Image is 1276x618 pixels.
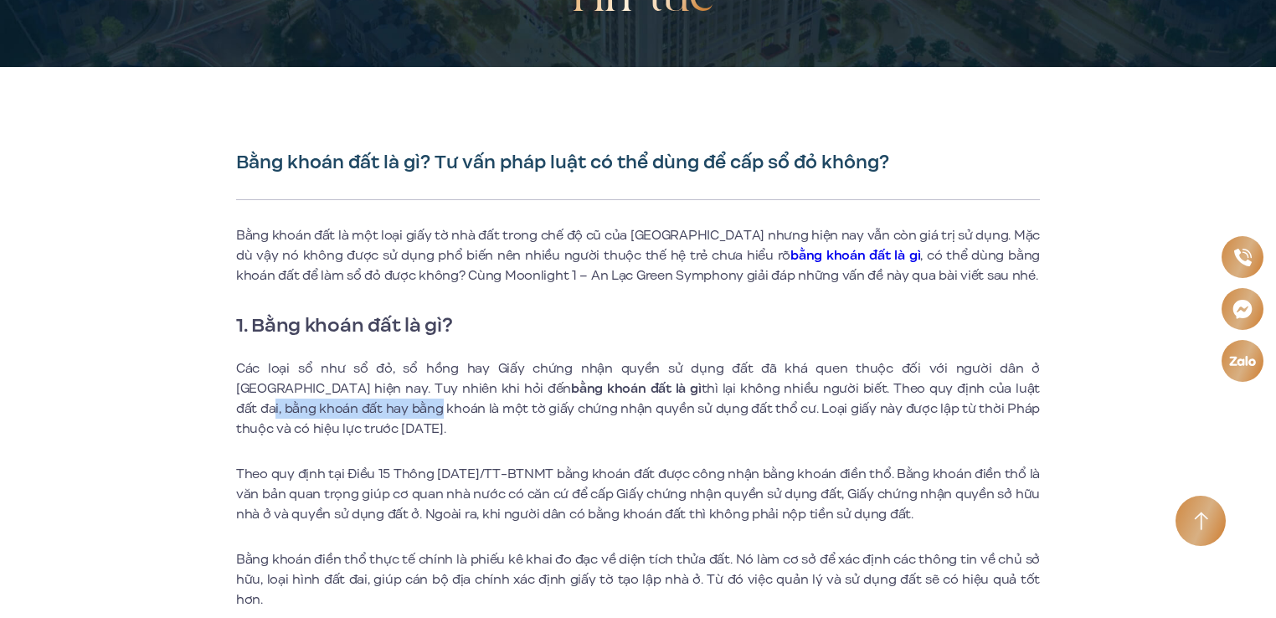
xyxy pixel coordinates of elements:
[236,358,1040,439] p: Các loại sổ như sổ đỏ, sổ hồng hay Giấy chứng nhận quyền sử dụng đất đã khá quen thuộc đối với ng...
[236,311,452,339] strong: 1. Bằng khoán đất là gì?
[1232,299,1253,319] img: Messenger icon
[236,225,1040,286] p: Bằng khoán đất là một loại giấy tờ nhà đất trong chế độ cũ của [GEOGRAPHIC_DATA] nhưng hiện nay v...
[1228,356,1256,366] img: Zalo icon
[236,464,1040,524] p: Theo quy định tại Điều 15 Thông [DATE]/TT-BTNMT bằng khoán đất được công nhận bằng khoán điền thổ...
[571,379,701,398] strong: bằng khoán đất là gì
[1233,249,1251,266] img: Phone icon
[790,246,920,265] a: bằng khoán đất là gì
[1194,512,1208,531] img: Arrow icon
[236,151,1040,174] h1: Bằng khoán đất là gì? Tư vấn pháp luật có thể dùng để cấp sổ đỏ không?
[236,549,1040,610] p: Bằng khoán điền thổ thực tế chính là phiếu kê khai đo đạc về diện tích thửa đất. Nó làm cơ sở để ...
